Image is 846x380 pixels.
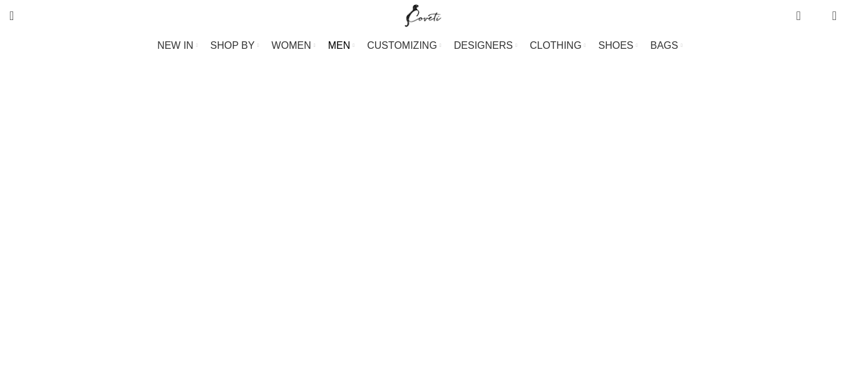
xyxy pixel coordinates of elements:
div: My Wishlist [810,3,823,28]
a: Search [3,3,20,28]
span: 0 [813,13,822,22]
span: NEW IN [157,39,193,51]
a: MEN [328,33,354,58]
a: NEW IN [157,33,198,58]
span: CLOTHING [530,39,582,51]
span: WOMEN [272,39,311,51]
a: WOMEN [272,33,316,58]
span: DESIGNERS [454,39,513,51]
div: Main navigation [3,33,837,58]
a: BAGS [650,33,682,58]
span: MEN [328,39,351,51]
span: BAGS [650,39,678,51]
a: SHOP BY [210,33,259,58]
a: Site logo [402,9,444,20]
a: DESIGNERS [454,33,517,58]
span: 0 [797,6,807,16]
span: SHOP BY [210,39,255,51]
a: CLOTHING [530,33,586,58]
span: CUSTOMIZING [367,39,437,51]
span: SHOES [599,39,634,51]
a: CUSTOMIZING [367,33,441,58]
a: 0 [790,3,807,28]
a: SHOES [599,33,638,58]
